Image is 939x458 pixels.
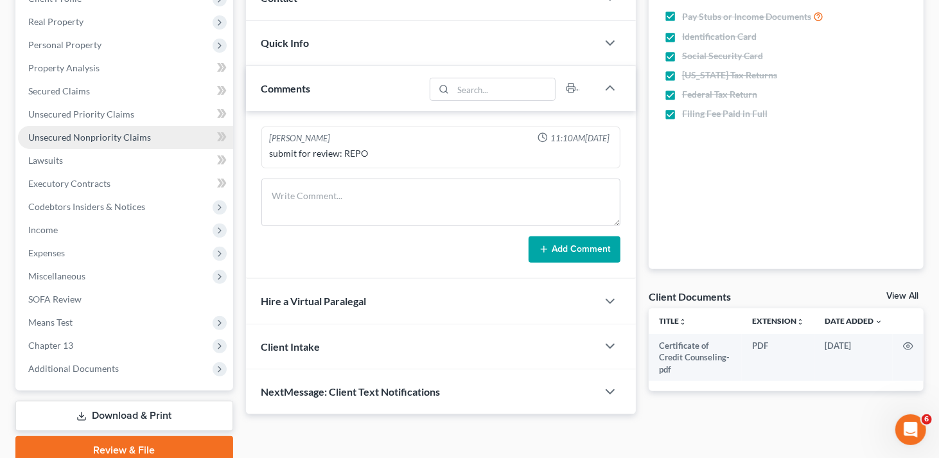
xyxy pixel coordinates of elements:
[28,16,83,27] span: Real Property
[261,385,441,398] span: NextMessage: Client Text Notifications
[814,334,893,381] td: [DATE]
[28,201,145,212] span: Codebtors Insiders & Notices
[28,247,65,258] span: Expenses
[18,149,233,172] a: Lawsuits
[679,318,687,326] i: unfold_more
[682,10,811,23] span: Pay Stubs or Income Documents
[886,292,918,301] a: View All
[649,334,742,381] td: Certificate of Credit Counseling-pdf
[18,103,233,126] a: Unsecured Priority Claims
[28,155,63,166] span: Lawsuits
[261,37,310,49] span: Quick Info
[15,401,233,431] a: Download & Print
[28,363,119,374] span: Additional Documents
[18,126,233,149] a: Unsecured Nonpriority Claims
[270,132,331,145] div: [PERSON_NAME]
[922,414,932,425] span: 6
[18,57,233,80] a: Property Analysis
[752,316,804,326] a: Extensionunfold_more
[659,316,687,326] a: Titleunfold_more
[682,88,757,101] span: Federal Tax Return
[28,109,134,119] span: Unsecured Priority Claims
[28,39,101,50] span: Personal Property
[550,132,610,145] span: 11:10AM[DATE]
[742,334,814,381] td: PDF
[261,295,367,307] span: Hire a Virtual Paralegal
[28,294,82,304] span: SOFA Review
[28,340,73,351] span: Chapter 13
[261,340,320,353] span: Client Intake
[682,30,757,43] span: Identification Card
[28,270,85,281] span: Miscellaneous
[796,318,804,326] i: unfold_more
[18,172,233,195] a: Executory Contracts
[529,236,620,263] button: Add Comment
[28,317,73,328] span: Means Test
[28,62,100,73] span: Property Analysis
[270,147,612,160] div: submit for review: REPO
[261,82,311,94] span: Comments
[28,178,110,189] span: Executory Contracts
[682,69,777,82] span: [US_STATE] Tax Returns
[682,107,768,120] span: Filing Fee Paid in Full
[18,80,233,103] a: Secured Claims
[453,78,555,100] input: Search...
[28,85,90,96] span: Secured Claims
[895,414,926,445] iframe: Intercom live chat
[18,288,233,311] a: SOFA Review
[875,318,882,326] i: expand_more
[825,316,882,326] a: Date Added expand_more
[28,132,151,143] span: Unsecured Nonpriority Claims
[682,49,763,62] span: Social Security Card
[28,224,58,235] span: Income
[649,290,731,303] div: Client Documents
